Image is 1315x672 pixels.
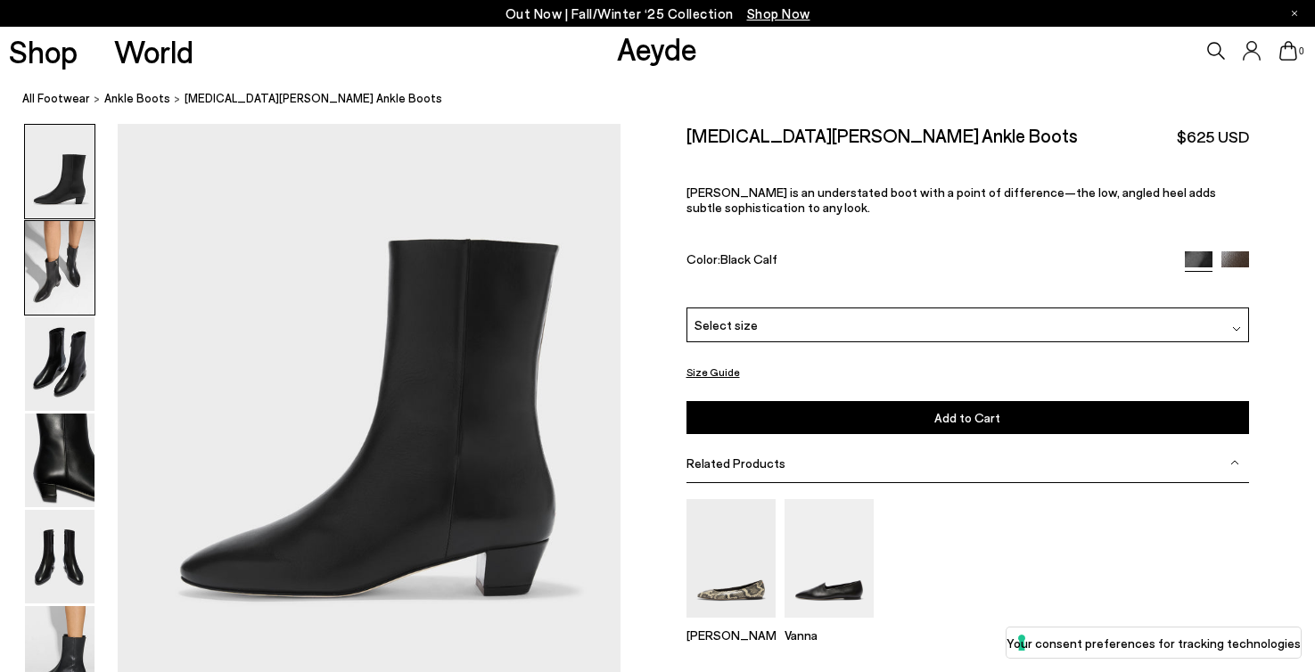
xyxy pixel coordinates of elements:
[25,510,95,603] img: Yasmin Leather Ankle Boots - Image 5
[686,401,1250,434] button: Add to Cart
[686,250,1167,271] div: Color:
[617,29,697,67] a: Aeyde
[1297,46,1306,56] span: 0
[720,250,777,266] span: Black Calf
[22,75,1315,124] nav: breadcrumb
[104,91,170,105] span: ankle boots
[686,124,1078,146] h2: [MEDICAL_DATA][PERSON_NAME] Ankle Boots
[25,414,95,507] img: Yasmin Leather Ankle Boots - Image 4
[686,627,776,643] p: [PERSON_NAME]
[785,605,874,643] a: Vanna Almond-Toe Loafers Vanna
[747,5,810,21] span: Navigate to /collections/new-in
[25,221,95,315] img: Yasmin Leather Ankle Boots - Image 2
[1177,126,1249,148] span: $625 USD
[1230,458,1239,467] img: svg%3E
[185,89,442,108] span: [MEDICAL_DATA][PERSON_NAME] Ankle Boots
[785,627,874,643] p: Vanna
[694,316,758,334] span: Select size
[114,36,193,67] a: World
[934,410,1000,425] span: Add to Cart
[1007,634,1301,652] label: Your consent preferences for tracking technologies
[785,498,874,617] img: Vanna Almond-Toe Loafers
[104,89,170,108] a: ankle boots
[1279,41,1297,61] a: 0
[9,36,78,67] a: Shop
[686,605,776,643] a: Ellie Almond-Toe Flats [PERSON_NAME]
[1007,627,1301,658] button: Your consent preferences for tracking technologies
[686,455,785,470] span: Related Products
[22,89,90,108] a: All Footwear
[25,125,95,218] img: Yasmin Leather Ankle Boots - Image 1
[505,3,810,25] p: Out Now | Fall/Winter ‘25 Collection
[686,360,740,382] button: Size Guide
[686,184,1216,215] span: [PERSON_NAME] is an understated boot with a point of difference—the low, angled heel adds subtle ...
[25,317,95,411] img: Yasmin Leather Ankle Boots - Image 3
[1232,324,1241,332] img: svg%3E
[686,498,776,617] img: Ellie Almond-Toe Flats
